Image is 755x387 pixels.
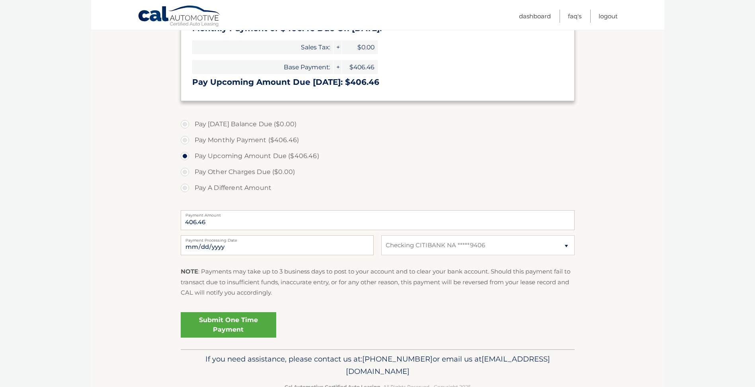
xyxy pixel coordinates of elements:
input: Payment Date [181,235,374,255]
p: If you need assistance, please contact us at: or email us at [186,353,570,378]
a: Dashboard [519,10,551,23]
span: $406.46 [342,60,378,74]
span: + [334,60,341,74]
label: Pay [DATE] Balance Due ($0.00) [181,116,575,132]
p: : Payments may take up to 3 business days to post to your account and to clear your bank account.... [181,266,575,298]
a: Cal Automotive [138,5,221,28]
span: $0.00 [342,40,378,54]
label: Pay Upcoming Amount Due ($406.46) [181,148,575,164]
span: + [334,40,341,54]
h3: Pay Upcoming Amount Due [DATE]: $406.46 [192,77,563,87]
label: Pay Other Charges Due ($0.00) [181,164,575,180]
span: Base Payment: [192,60,333,74]
span: [PHONE_NUMBER] [362,354,433,364]
a: Submit One Time Payment [181,312,276,338]
label: Payment Processing Date [181,235,374,242]
span: Sales Tax: [192,40,333,54]
a: Logout [599,10,618,23]
label: Pay Monthly Payment ($406.46) [181,132,575,148]
label: Pay A Different Amount [181,180,575,196]
label: Payment Amount [181,210,575,217]
a: FAQ's [568,10,581,23]
input: Payment Amount [181,210,575,230]
strong: NOTE [181,268,198,275]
